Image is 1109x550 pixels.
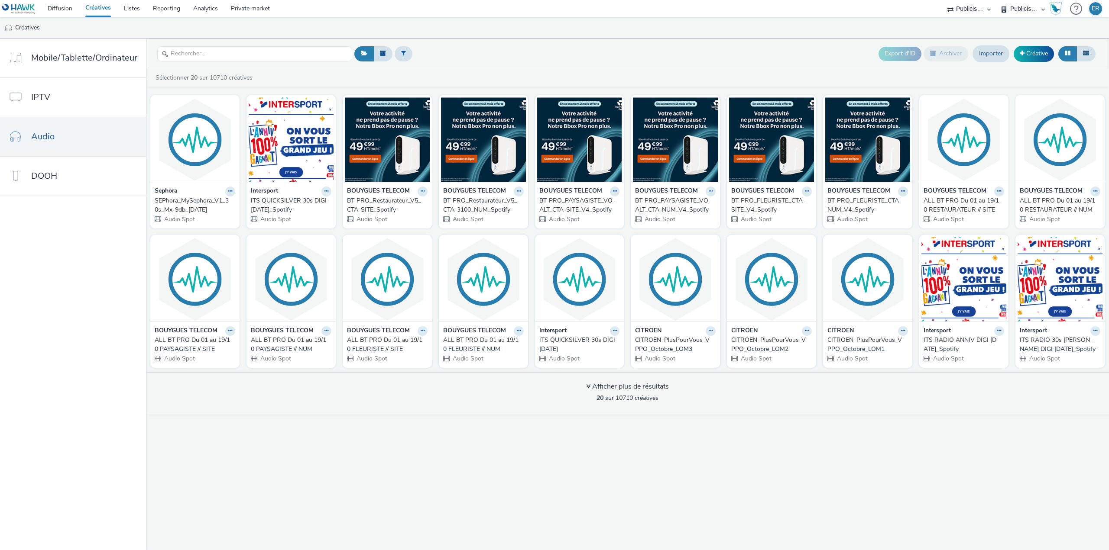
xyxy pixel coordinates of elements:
img: ALL BT PRO Du 01 au 19/10 RESTAURATEUR // NUM visual [1018,97,1103,182]
a: Sélectionner sur 10710 créatives [155,74,256,82]
a: ALL BT PRO Du 01 au 19/10 PAYSAGISTE // NUM [251,336,331,354]
img: BT-PRO_Restaurateur_V5_CTA-SITE_Spotify visual [345,97,430,182]
a: BT-PRO_Restaurateur_V5_CTA-3100_NUM_Spotify [443,196,524,214]
strong: BOUYGUES TELECOM [924,187,986,196]
a: Créative [1014,46,1054,61]
strong: 20 [597,394,603,402]
span: sur 10710 créatives [597,394,658,402]
div: CITROEN_PlusPourVous_VPPO_Octobre_LOM3 [635,336,712,354]
img: CITROEN_PlusPourVous_VPPO_Octobre_LOM3 visual [633,237,718,322]
a: BT-PRO_FLEURISTE_CTA-SITE_V4_Spotify [731,196,812,214]
strong: Intersport [251,187,278,196]
div: Afficher plus de résultats [586,382,669,392]
span: Audio Spot [356,354,387,363]
strong: BOUYGUES TELECOM [1020,187,1083,196]
div: ER [1092,2,1099,15]
a: ITS QUICKSILVER 30s DIGI [DATE] [539,336,620,354]
div: CITROEN_PlusPourVous_VPPO_Octobre_LOM1 [827,336,905,354]
img: BT-PRO_PAYSAGISTE_VO-ALT_CTA-SITE_V4_Spotify visual [537,97,622,182]
div: BT-PRO_FLEURISTE_CTA-SITE_V4_Spotify [731,196,808,214]
span: Audio Spot [452,215,483,223]
strong: Sephora [155,187,178,196]
a: ALL BT PRO Du 01 au 19/10 RESTAURATEUR // SITE [924,196,1004,214]
img: ALL BT PRO Du 01 au 19/10 PAYSAGISTE // SITE visual [152,237,237,322]
img: BT-PRO_Restaurateur_V5_CTA-3100_NUM_Spotify visual [441,97,526,182]
img: ALL BT PRO Du 01 au 19/10 RESTAURATEUR // SITE visual [921,97,1006,182]
a: ITS RADIO ANNIV DIGI [DATE]_Spotify [924,336,1004,354]
span: Audio Spot [356,215,387,223]
strong: CITROEN [731,326,758,336]
strong: CITROEN [635,326,662,336]
span: Audio Spot [740,354,772,363]
span: Audio Spot [163,215,195,223]
strong: BOUYGUES TELECOM [827,187,890,196]
div: CITROEN_PlusPourVous_VPPO_Octobre_LOM2 [731,336,808,354]
a: ALL BT PRO Du 01 au 19/10 PAYSAGISTE // SITE [155,336,235,354]
a: Hawk Academy [1049,2,1066,16]
div: BT-PRO_Restaurateur_V5_CTA-3100_NUM_Spotify [443,196,520,214]
strong: Intersport [539,326,567,336]
img: ITS QUICKSILVER 30s DIGI 19.09.25_Spotify visual [249,97,334,182]
span: Audio Spot [548,215,580,223]
strong: BOUYGUES TELECOM [347,187,410,196]
strong: BOUYGUES TELECOM [539,187,602,196]
input: Rechercher... [157,46,352,61]
a: CITROEN_PlusPourVous_VPPO_Octobre_LOM3 [635,336,716,354]
span: Audio Spot [644,215,675,223]
img: BT-PRO_FLEURISTE_CTA-SITE_V4_Spotify visual [729,97,814,182]
img: BT-PRO_FLEURISTE_CTA-NUM_V4_Spotify visual [825,97,910,182]
img: audio [4,24,13,32]
strong: BOUYGUES TELECOM [155,326,217,336]
a: BT-PRO_PAYSAGISTE_VO-ALT_CTA-NUM_V4_Spotify [635,196,716,214]
strong: 20 [191,74,198,82]
a: BT-PRO_Restaurateur_V5_CTA-SITE_Spotify [347,196,428,214]
div: ALL BT PRO Du 01 au 19/10 PAYSAGISTE // SITE [155,336,232,354]
a: Importer [973,45,1009,62]
div: BT-PRO_PAYSAGISTE_VO-ALT_CTA-SITE_V4_Spotify [539,196,616,214]
span: Audio Spot [163,354,195,363]
span: Audio Spot [1028,354,1060,363]
img: BT-PRO_PAYSAGISTE_VO-ALT_CTA-NUM_V4_Spotify visual [633,97,718,182]
div: ALL BT PRO Du 01 au 19/10 PAYSAGISTE // NUM [251,336,328,354]
div: ALL BT PRO Du 01 au 19/10 RESTAURATEUR // SITE [924,196,1001,214]
a: BT-PRO_PAYSAGISTE_VO-ALT_CTA-SITE_V4_Spotify [539,196,620,214]
a: ALL BT PRO Du 01 au 19/10 FLEURISTE // NUM [443,336,524,354]
a: CITROEN_PlusPourVous_VPPO_Octobre_LOM1 [827,336,908,354]
span: Audio Spot [932,354,964,363]
img: ITS RADIO ANNIV DIGI 24.09.25_Spotify visual [921,237,1006,322]
span: Audio Spot [259,215,291,223]
img: CITROEN_PlusPourVous_VPPO_Octobre_LOM2 visual [729,237,814,322]
strong: BOUYGUES TELECOM [443,187,506,196]
button: Liste [1077,46,1096,61]
img: ALL BT PRO Du 01 au 19/10 FLEURISTE // NUM visual [441,237,526,322]
span: Audio Spot [740,215,772,223]
span: Mobile/Tablette/Ordinateur [31,51,137,64]
strong: BOUYGUES TELECOM [251,326,314,336]
span: Audio [31,130,55,143]
span: Audio Spot [259,354,291,363]
a: ITS RADIO 30s [PERSON_NAME] DIGI [DATE]_Spotify [1020,336,1100,354]
div: ALL BT PRO Du 01 au 19/10 FLEURISTE // SITE [347,336,424,354]
a: SEPhora_MySephora_V1_30s_Mx-9db_[DATE] [155,196,235,214]
img: ITS QUICKSILVER 30s DIGI 19.09.25 visual [537,237,622,322]
img: undefined Logo [2,3,36,14]
img: SEPhora_MySephora_V1_30s_Mx-9db_2025-07-22 visual [152,97,237,182]
div: ALL BT PRO Du 01 au 19/10 FLEURISTE // NUM [443,336,520,354]
span: Audio Spot [452,354,483,363]
div: ITS RADIO ANNIV DIGI [DATE]_Spotify [924,336,1001,354]
span: Audio Spot [836,354,868,363]
a: ALL BT PRO Du 01 au 19/10 RESTAURATEUR // NUM [1020,196,1100,214]
span: Audio Spot [1028,215,1060,223]
a: ITS QUICKSILVER 30s DIGI [DATE]_Spotify [251,196,331,214]
div: ALL BT PRO Du 01 au 19/10 RESTAURATEUR // NUM [1020,196,1097,214]
strong: CITROEN [827,326,854,336]
span: DOOH [31,170,57,182]
strong: BOUYGUES TELECOM [635,187,698,196]
img: ALL BT PRO Du 01 au 19/10 FLEURISTE // SITE visual [345,237,430,322]
a: ALL BT PRO Du 01 au 19/10 FLEURISTE // SITE [347,336,428,354]
img: CITROEN_PlusPourVous_VPPO_Octobre_LOM1 visual [825,237,910,322]
a: CITROEN_PlusPourVous_VPPO_Octobre_LOM2 [731,336,812,354]
strong: Intersport [1020,326,1047,336]
div: BT-PRO_FLEURISTE_CTA-NUM_V4_Spotify [827,196,905,214]
span: Audio Spot [548,354,580,363]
